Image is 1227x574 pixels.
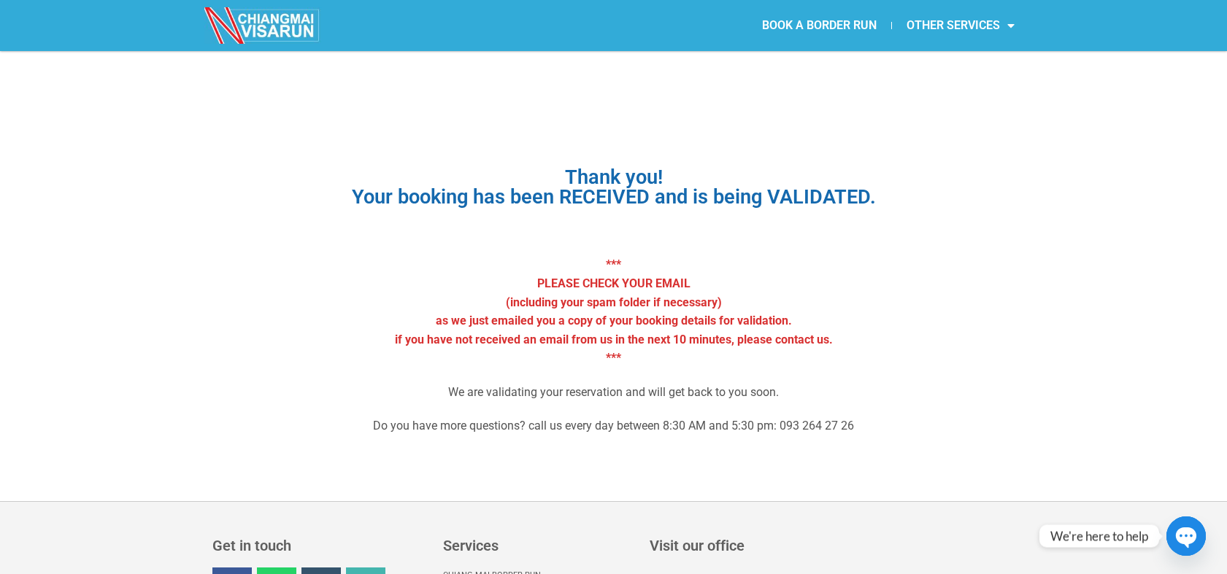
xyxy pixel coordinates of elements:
[238,383,990,402] p: We are validating your reservation and will get back to you soon.
[506,257,722,309] strong: *** PLEASE CHECK YOUR EMAIL (including your spam folder if necessary)
[238,168,990,207] h1: Thank you! Your booking has been RECEIVED and is being VALIDATED.
[395,314,833,365] strong: as we just emailed you a copy of your booking details for validation. if you have not received an...
[613,9,1029,42] nav: Menu
[892,9,1029,42] a: OTHER SERVICES
[443,538,635,553] h3: Services
[212,538,428,553] h3: Get in touch
[650,538,1012,553] h3: Visit our office
[238,416,990,435] p: Do you have more questions? call us every day between 8:30 AM and 5:30 pm: 093 264 27 26
[747,9,891,42] a: BOOK A BORDER RUN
